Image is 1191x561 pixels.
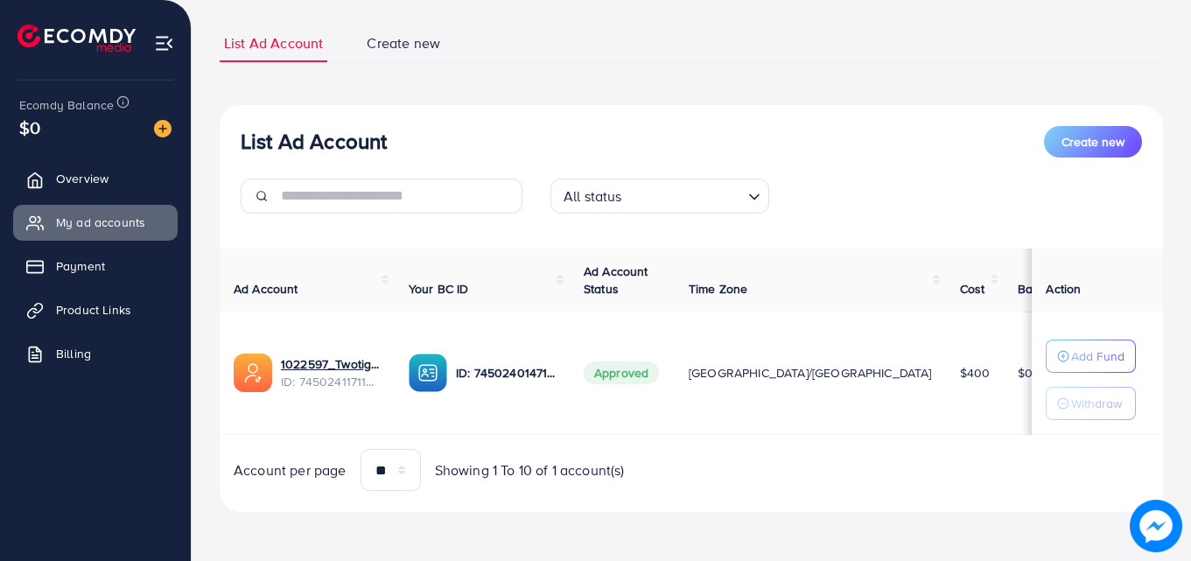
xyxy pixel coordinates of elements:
[456,362,556,383] p: ID: 7450240147162939409
[1046,280,1081,298] span: Action
[13,161,178,196] a: Overview
[56,214,145,231] span: My ad accounts
[1061,133,1124,151] span: Create new
[13,292,178,327] a: Product Links
[56,301,131,319] span: Product Links
[550,179,769,214] div: Search for option
[1046,340,1136,373] button: Add Fund
[627,180,741,209] input: Search for option
[409,354,447,392] img: ic-ba-acc.ded83a64.svg
[241,129,387,154] h3: List Ad Account
[584,263,648,298] span: Ad Account Status
[1044,126,1142,158] button: Create new
[154,33,174,53] img: menu
[1071,346,1124,367] p: Add Fund
[281,373,381,390] span: ID: 7450241171126992913
[224,33,323,53] span: List Ad Account
[234,460,347,480] span: Account per page
[234,280,298,298] span: Ad Account
[13,249,178,284] a: Payment
[435,460,625,480] span: Showing 1 To 10 of 1 account(s)
[56,170,109,187] span: Overview
[689,280,747,298] span: Time Zone
[367,33,440,53] span: Create new
[281,355,381,391] div: <span class='underline'>1022597_Twotiger_1734644452690</span></br>7450241171126992913
[1130,500,1182,552] img: image
[1018,280,1064,298] span: Balance
[19,96,114,114] span: Ecomdy Balance
[560,184,626,209] span: All status
[18,25,136,52] img: logo
[56,257,105,275] span: Payment
[960,280,985,298] span: Cost
[1018,364,1033,382] span: $0
[13,205,178,240] a: My ad accounts
[56,345,91,362] span: Billing
[689,364,932,382] span: [GEOGRAPHIC_DATA]/[GEOGRAPHIC_DATA]
[1046,387,1136,420] button: Withdraw
[1071,393,1122,414] p: Withdraw
[960,364,991,382] span: $400
[234,354,272,392] img: ic-ads-acc.e4c84228.svg
[19,115,40,140] span: $0
[154,120,172,137] img: image
[409,280,469,298] span: Your BC ID
[281,355,381,373] a: 1022597_Twotiger_1734644452690
[584,361,659,384] span: Approved
[13,336,178,371] a: Billing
